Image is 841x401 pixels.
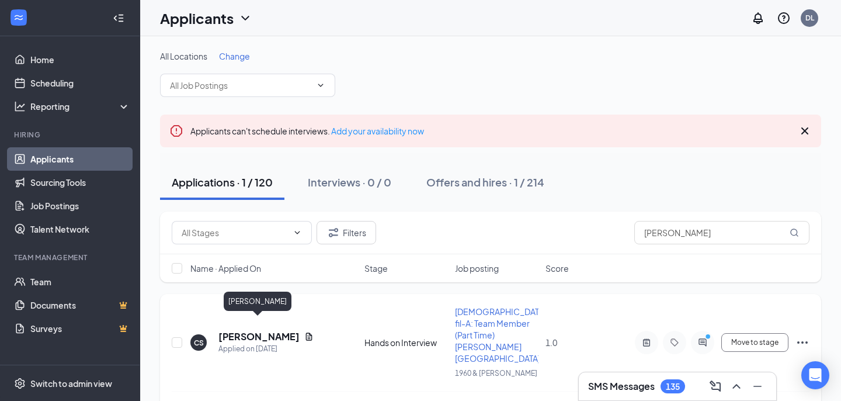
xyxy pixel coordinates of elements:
svg: Document [304,332,314,341]
span: [DEMOGRAPHIC_DATA]-fil-A: Team Member (Part Time) [PERSON_NAME][GEOGRAPHIC_DATA] [455,306,550,364]
svg: PrimaryDot [703,333,717,343]
span: Job posting [455,262,499,274]
button: Minimize [748,377,767,396]
a: Add your availability now [331,126,424,136]
a: DocumentsCrown [30,293,130,317]
div: Applications · 1 / 120 [172,175,273,189]
span: 1.0 [545,337,557,348]
svg: Analysis [14,101,26,112]
a: SurveysCrown [30,317,130,340]
svg: Settings [14,378,26,389]
svg: Tag [668,338,682,347]
a: Scheduling [30,71,130,95]
svg: QuestionInfo [777,11,791,25]
div: [PERSON_NAME] [224,292,291,311]
svg: ComposeMessage [708,379,722,393]
div: Interviews · 0 / 0 [308,175,391,189]
input: All Job Postings [170,79,311,92]
div: Offers and hires · 1 / 214 [426,175,544,189]
span: 1960 & [PERSON_NAME] [455,369,537,378]
div: Applied on [DATE] [218,343,314,355]
button: ComposeMessage [706,377,725,396]
div: Switch to admin view [30,378,112,389]
h1: Applicants [160,8,234,28]
svg: MagnifyingGlass [790,228,799,237]
div: Hands on Interview [364,337,448,348]
span: Applicants can't schedule interviews. [190,126,424,136]
div: 135 [666,382,680,392]
span: Change [219,51,250,61]
h3: SMS Messages [588,380,655,393]
svg: Minimize [750,379,764,393]
svg: ChevronUp [729,379,743,393]
svg: ChevronDown [316,81,325,90]
svg: Notifications [751,11,765,25]
svg: Ellipses [795,336,809,350]
a: Talent Network [30,217,130,241]
a: Home [30,48,130,71]
svg: ChevronDown [293,228,302,237]
div: Team Management [14,253,128,262]
span: All Locations [160,51,207,61]
div: Reporting [30,101,131,112]
a: Team [30,270,130,293]
div: Open Intercom Messenger [801,361,829,389]
svg: ActiveChat [696,338,710,347]
a: Sourcing Tools [30,171,130,194]
button: Move to stage [721,333,788,352]
button: ChevronUp [727,377,746,396]
span: Score [545,262,569,274]
button: Filter Filters [317,221,376,244]
div: DL [805,13,814,23]
input: Search in applications [634,221,809,244]
svg: Cross [798,124,812,138]
svg: Error [169,124,183,138]
div: Hiring [14,130,128,140]
span: Stage [364,262,388,274]
svg: ActiveNote [640,338,654,347]
a: Applicants [30,147,130,171]
svg: Filter [326,226,340,240]
a: Job Postings [30,194,130,217]
svg: ChevronDown [238,11,252,25]
div: CS [194,338,204,348]
span: Name · Applied On [190,262,261,274]
h5: [PERSON_NAME] [218,330,300,343]
svg: Collapse [113,12,124,24]
svg: WorkstreamLogo [13,12,25,23]
input: All Stages [182,226,288,239]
